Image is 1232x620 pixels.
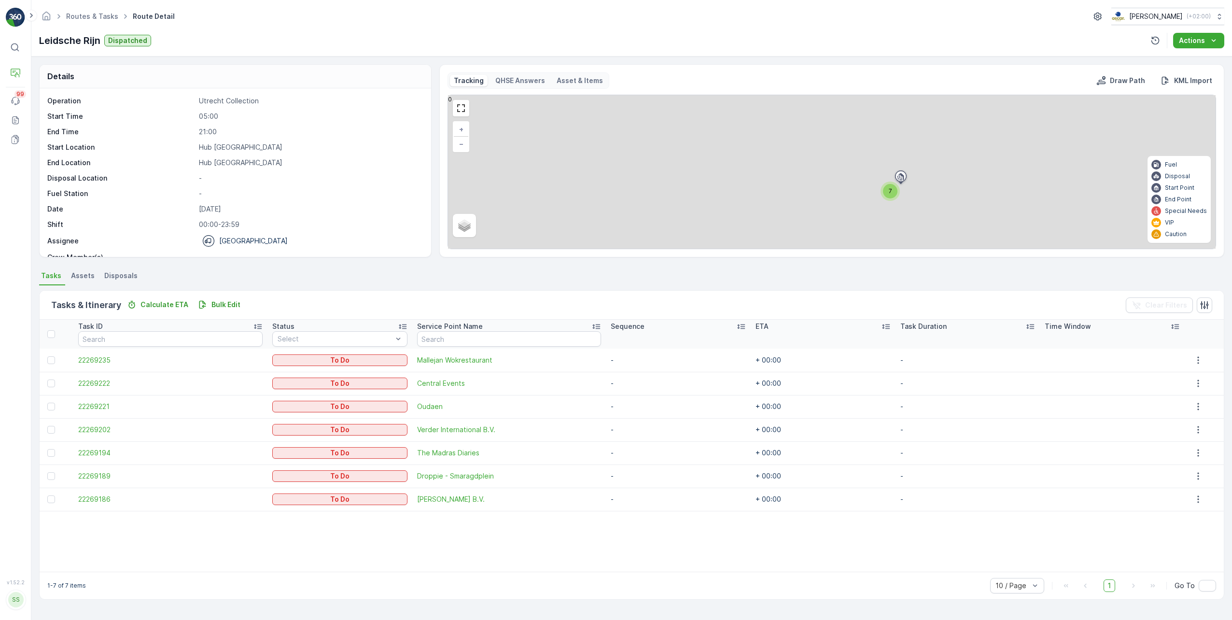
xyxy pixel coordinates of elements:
div: Toggle Row Selected [47,449,55,457]
td: + 00:00 [751,372,896,395]
p: Shift [47,220,195,229]
p: Start Point [1165,184,1194,192]
div: Toggle Row Selected [47,380,55,387]
p: Assignee [47,236,79,246]
p: Details [47,70,74,82]
td: - [606,418,751,441]
p: Select [278,334,392,344]
p: Time Window [1045,322,1091,331]
a: Routes & Tasks [66,12,118,20]
p: [GEOGRAPHIC_DATA] [219,236,288,246]
p: Draw Path [1110,76,1145,85]
p: [DATE] [199,204,421,214]
p: Disposal [1165,172,1190,180]
p: Crew Member(s) [47,253,195,262]
p: Start Location [47,142,195,152]
a: Central Events [417,379,602,388]
p: End Time [47,127,195,137]
div: Toggle Row Selected [47,472,55,480]
div: Toggle Row Selected [47,495,55,503]
span: 22269194 [78,448,263,458]
td: + 00:00 [751,349,896,372]
p: Utrecht Collection [199,96,421,106]
p: Fuel [1165,161,1177,169]
p: Tracking [454,76,484,85]
p: Dispatched [108,36,147,45]
td: - [896,488,1040,511]
p: 99 [16,90,24,98]
a: The Madras Diaries [417,448,602,458]
span: [PERSON_NAME] B.V. [417,494,602,504]
img: basis-logo_rgb2x.png [1111,11,1125,22]
a: Verder International B.V. [417,425,602,435]
a: 22269221 [78,402,263,411]
td: + 00:00 [751,395,896,418]
img: logo [6,8,25,27]
p: To Do [330,425,350,435]
td: - [896,418,1040,441]
p: Clear Filters [1145,300,1187,310]
button: To Do [272,493,407,505]
td: - [896,372,1040,395]
button: To Do [272,447,407,459]
td: - [606,488,751,511]
td: + 00:00 [751,465,896,488]
p: Leidsche Rijn [39,33,100,48]
a: 99 [6,91,25,111]
p: ( +02:00 ) [1187,13,1211,20]
a: 22269222 [78,379,263,388]
p: Status [272,322,294,331]
p: QHSE Answers [495,76,545,85]
div: SS [8,592,24,607]
button: Calculate ETA [123,299,192,310]
span: Tasks [41,271,61,281]
p: 05:00 [199,112,421,121]
td: - [896,349,1040,372]
button: To Do [272,470,407,482]
p: Date [47,204,195,214]
p: Hub [GEOGRAPHIC_DATA] [199,142,421,152]
p: Service Point Name [417,322,483,331]
span: 22269189 [78,471,263,481]
p: - [199,173,421,183]
div: Toggle Row Selected [47,356,55,364]
p: End Point [1165,196,1191,203]
div: 0 [448,95,1216,249]
p: Bulk Edit [211,300,240,310]
td: - [896,465,1040,488]
div: 7 [881,182,900,201]
p: VIP [1165,219,1174,226]
td: - [606,465,751,488]
button: KML Import [1157,75,1216,86]
button: Dispatched [104,35,151,46]
td: + 00:00 [751,418,896,441]
p: Sequence [611,322,644,331]
p: Special Needs [1165,207,1207,215]
p: Caution [1165,230,1187,238]
p: To Do [330,494,350,504]
p: Start Time [47,112,195,121]
span: Mallejan Wokrestaurant [417,355,602,365]
td: - [606,349,751,372]
button: Draw Path [1092,75,1149,86]
a: Layers [454,215,475,236]
p: - [199,253,421,262]
button: Bulk Edit [194,299,244,310]
a: View Fullscreen [454,101,468,115]
button: SS [6,587,25,612]
a: Zoom Out [454,137,468,151]
p: To Do [330,355,350,365]
a: Zoom In [454,122,468,137]
p: 1-7 of 7 items [47,582,86,590]
p: KML Import [1174,76,1212,85]
span: + [459,125,463,133]
span: 22269235 [78,355,263,365]
p: Task Duration [900,322,947,331]
p: ETA [756,322,769,331]
p: To Do [330,379,350,388]
p: To Do [330,471,350,481]
td: - [896,395,1040,418]
p: - [199,189,421,198]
